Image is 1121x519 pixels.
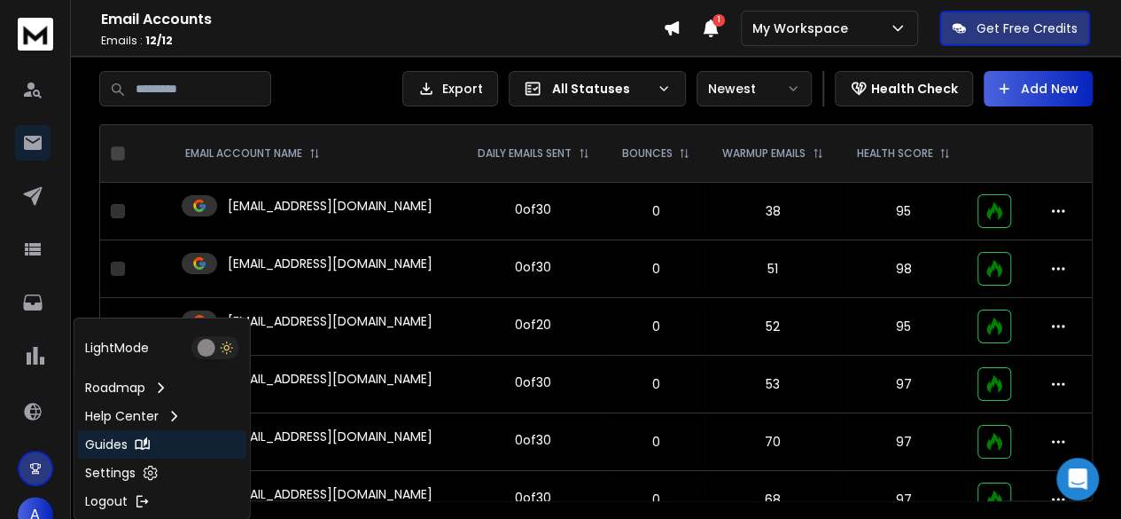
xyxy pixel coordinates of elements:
[85,464,136,482] p: Settings
[705,240,839,298] td: 51
[621,146,672,161] p: BOUNCES
[616,433,695,451] p: 0
[515,374,551,391] div: 0 of 30
[705,183,839,240] td: 38
[228,370,432,388] p: [EMAIL_ADDRESS][DOMAIN_NAME]
[616,318,695,335] p: 0
[185,146,320,161] div: EMAIL ACCOUNT NAME
[840,356,967,413] td: 97
[977,20,1078,37] p: Get Free Credits
[85,407,159,425] p: Help Center
[228,312,432,330] p: [EMAIL_ADDRESS][DOMAIN_NAME]
[85,492,128,510] p: Logout
[752,20,855,37] p: My Workspace
[840,183,967,240] td: 95
[515,201,551,218] div: 0 of 30
[78,402,246,430] a: Help Center
[722,146,806,161] p: WARMUP EMAILS
[228,428,432,445] p: [EMAIL_ADDRESS][DOMAIN_NAME]
[515,489,551,507] div: 0 of 30
[515,316,551,334] div: 0 of 20
[616,375,695,393] p: 0
[85,436,128,453] p: Guides
[835,71,973,106] button: Health Check
[712,14,725,27] span: 1
[939,11,1090,46] button: Get Free Credits
[705,298,839,356] td: 52
[85,339,149,357] p: Light Mode
[85,379,145,397] p: Roadmap
[1056,458,1099,500] div: Open Intercom Messenger
[697,71,812,106] button: Newest
[101,34,663,48] p: Emails :
[18,18,53,51] img: logo
[616,260,695,278] p: 0
[871,80,958,98] p: Health Check
[552,80,650,98] p: All Statuses
[705,356,839,413] td: 53
[145,33,173,48] span: 12 / 12
[478,146,572,161] p: DAILY EMAILS SENT
[984,71,1093,106] button: Add New
[705,413,839,471] td: 70
[101,9,663,30] h1: Email Accounts
[228,485,432,503] p: [EMAIL_ADDRESS][DOMAIN_NAME]
[402,71,498,106] button: Export
[840,298,967,356] td: 95
[78,374,246,402] a: Roadmap
[78,459,246,487] a: Settings
[840,240,967,298] td: 98
[515,431,551,449] div: 0 of 30
[616,202,695,220] p: 0
[616,491,695,508] p: 0
[78,430,246,459] a: Guides
[856,146,932,161] p: HEALTH SCORE
[515,258,551,276] div: 0 of 30
[840,413,967,471] td: 97
[228,197,432,215] p: [EMAIL_ADDRESS][DOMAIN_NAME]
[228,255,432,272] p: [EMAIL_ADDRESS][DOMAIN_NAME]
